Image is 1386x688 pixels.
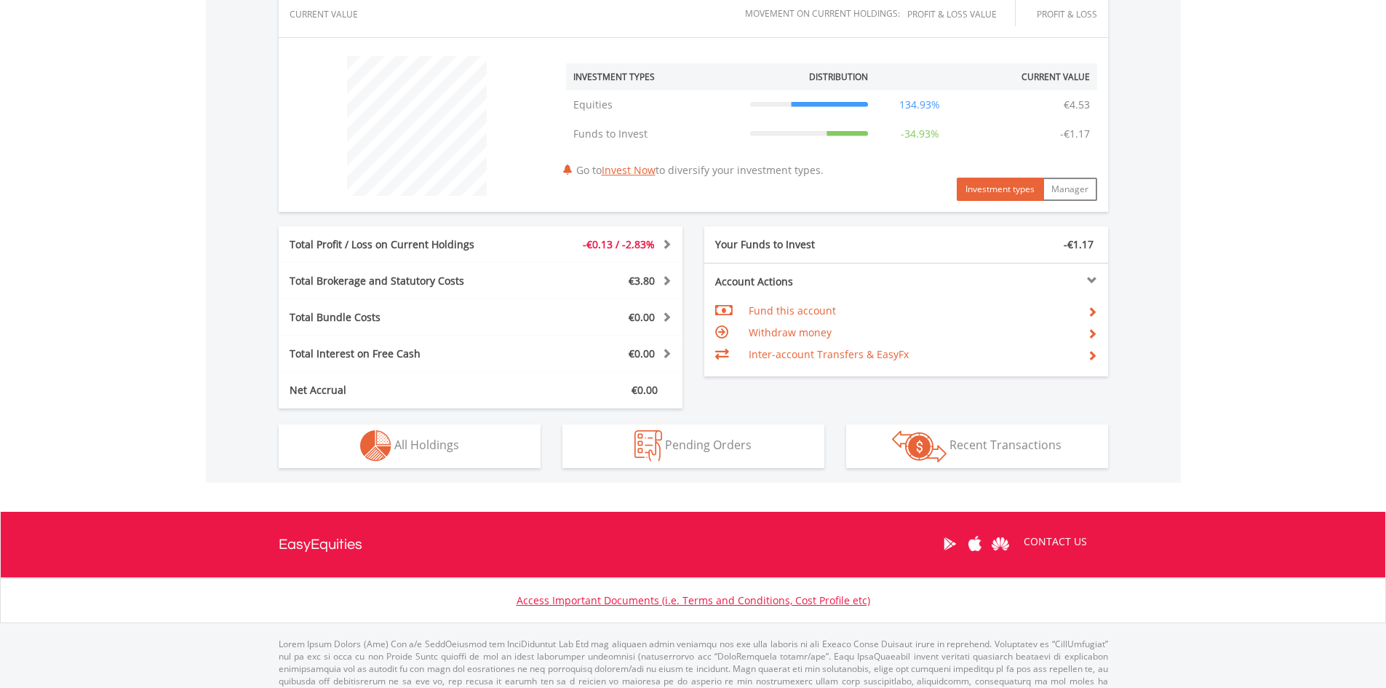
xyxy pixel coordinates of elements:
td: Inter-account Transfers & EasyFx [749,344,1075,365]
td: 134.93% [875,90,964,119]
div: Profit & Loss [1033,9,1097,19]
td: Equities [566,90,743,119]
img: pending_instructions-wht.png [634,430,662,462]
span: Recent Transactions [949,437,1062,453]
a: Apple [963,521,988,566]
a: EasyEquities [279,512,362,577]
span: €0.00 [629,347,655,360]
a: Invest Now [602,163,656,177]
td: -34.93% [875,119,964,149]
button: Pending Orders [562,424,824,468]
button: Investment types [957,178,1043,201]
div: Total Profit / Loss on Current Holdings [279,237,514,252]
span: -€1.17 [1064,237,1094,251]
button: Recent Transactions [846,424,1108,468]
div: Account Actions [704,274,907,289]
td: -€1.17 [1053,119,1097,149]
div: Total Interest on Free Cash [279,347,514,361]
td: Fund this account [749,300,1075,322]
span: €3.80 [629,274,655,288]
th: Investment Types [566,63,743,90]
span: Pending Orders [665,437,752,453]
div: CURRENT VALUE [290,9,358,19]
a: CONTACT US [1013,521,1097,562]
a: Google Play [937,521,963,566]
th: Current Value [964,63,1097,90]
div: Movement on Current Holdings: [745,9,900,18]
div: Net Accrual [279,383,514,398]
button: All Holdings [279,424,541,468]
img: transactions-zar-wht.png [892,430,947,462]
div: Your Funds to Invest [704,237,907,252]
span: €0.00 [629,310,655,324]
a: Access Important Documents (i.e. Terms and Conditions, Cost Profile etc) [517,593,870,607]
span: €0.00 [632,383,658,397]
div: Distribution [809,71,868,83]
td: €4.53 [1056,90,1097,119]
div: Total Bundle Costs [279,310,514,325]
div: Go to to diversify your investment types. [555,49,1108,201]
div: Total Brokerage and Statutory Costs [279,274,514,288]
td: Funds to Invest [566,119,743,149]
button: Manager [1043,178,1097,201]
span: All Holdings [394,437,459,453]
div: Profit & Loss Value [907,9,1015,19]
img: holdings-wht.png [360,430,391,462]
a: Huawei [988,521,1013,566]
td: Withdraw money [749,322,1075,344]
span: -€0.13 / -2.83% [583,237,655,251]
